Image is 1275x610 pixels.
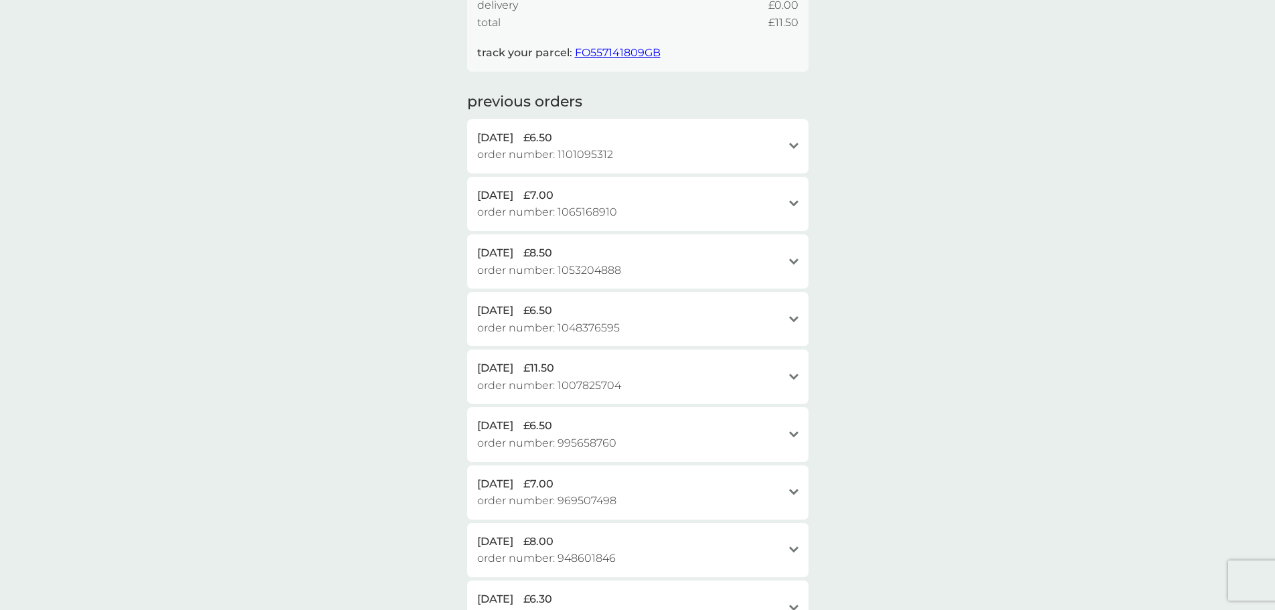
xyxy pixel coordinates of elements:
[477,492,616,510] span: order number: 969507498
[477,377,621,394] span: order number: 1007825704
[477,129,513,147] span: [DATE]
[523,591,552,608] span: £6.30
[523,475,554,493] span: £7.00
[523,129,552,147] span: £6.50
[477,44,661,62] p: track your parcel:
[523,360,554,377] span: £11.50
[523,417,552,435] span: £6.50
[477,591,513,608] span: [DATE]
[523,533,554,550] span: £8.00
[477,435,616,452] span: order number: 995658760
[477,187,513,204] span: [DATE]
[477,244,513,262] span: [DATE]
[523,187,554,204] span: £7.00
[477,533,513,550] span: [DATE]
[477,417,513,435] span: [DATE]
[477,475,513,493] span: [DATE]
[477,360,513,377] span: [DATE]
[523,244,552,262] span: £8.50
[523,302,552,319] span: £6.50
[575,46,661,59] a: FO557141809GB
[477,146,613,163] span: order number: 1101095312
[768,14,798,31] span: £11.50
[467,92,582,112] h2: previous orders
[477,262,621,279] span: order number: 1053204888
[477,204,617,221] span: order number: 1065168910
[477,302,513,319] span: [DATE]
[477,319,620,337] span: order number: 1048376595
[477,550,616,567] span: order number: 948601846
[477,14,501,31] span: total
